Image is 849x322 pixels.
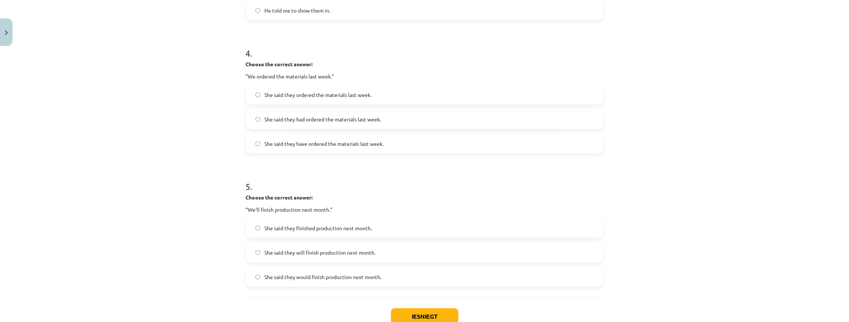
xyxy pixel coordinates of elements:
[255,226,260,231] input: She said they finished production next month.
[246,206,604,214] p: “We'll finish production next month."
[265,224,372,232] span: She said they finished production next month.
[255,117,260,122] input: She said they had ordered the materials last week.
[255,275,260,279] input: She said they would finish production next month.
[246,168,604,191] h1: 5 .
[5,30,8,35] img: icon-close-lesson-0947bae3869378f0d4975bcd49f059093ad1ed9edebbc8119c70593378902aed.svg
[265,249,376,256] span: She said they will finish production next month.
[246,35,604,58] h1: 4 .
[255,8,260,13] input: He told me to show them in.
[265,91,372,99] span: She said they ordered the materials last week.
[265,115,381,123] span: She said they had ordered the materials last week.
[255,141,260,146] input: She said they have ordered the materials last week.
[255,250,260,255] input: She said they will finish production next month.
[265,140,384,148] span: She said they have ordered the materials last week.
[255,93,260,97] input: She said they ordered the materials last week.
[246,194,313,201] strong: Choose the correct answer:
[265,7,331,14] span: He told me to show them in.
[265,273,382,281] span: She said they would finish production next month.
[246,73,604,80] p: "We ordered the materials last week."
[246,61,313,67] strong: Choose the correct answer:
